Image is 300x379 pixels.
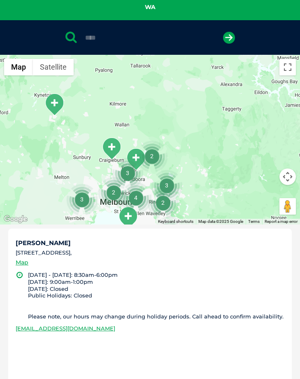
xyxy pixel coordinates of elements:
[136,140,167,172] div: 2
[153,216,185,248] div: 2
[147,187,179,218] div: 2
[112,157,143,189] div: 3
[101,137,122,160] div: Craigieburn
[2,214,29,225] img: Google
[130,2,170,12] a: WA
[279,168,296,185] button: Map camera controls
[16,258,28,267] a: Map
[16,249,284,257] li: [STREET_ADDRESS],
[16,325,115,332] a: [EMAIL_ADDRESS][DOMAIN_NAME]
[284,37,292,46] button: Search
[98,177,129,208] div: 2
[120,182,151,213] div: 4
[279,198,296,215] button: Drag Pegman onto the map to open Street View
[28,271,284,320] li: [DATE] - [DATE]: 8:30am-6:00pm [DATE]: 9:00am-1:00pm [DATE]: Closed Public Holidays: Closed Pleas...
[279,59,296,75] button: Toggle fullscreen view
[44,93,65,116] div: Macedon Ranges
[126,148,146,171] div: South Morang
[158,219,193,225] button: Keyboard shortcuts
[118,206,138,229] div: Sandringham
[4,59,33,75] button: Show street map
[16,240,284,246] h5: [PERSON_NAME]
[66,184,98,215] div: 3
[2,214,29,225] a: Open this area in Google Maps (opens a new window)
[265,219,298,224] a: Report a map error
[248,219,260,224] a: Terms
[151,170,182,201] div: 3
[198,219,243,224] span: Map data ©2025 Google
[33,59,74,75] button: Show satellite imagery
